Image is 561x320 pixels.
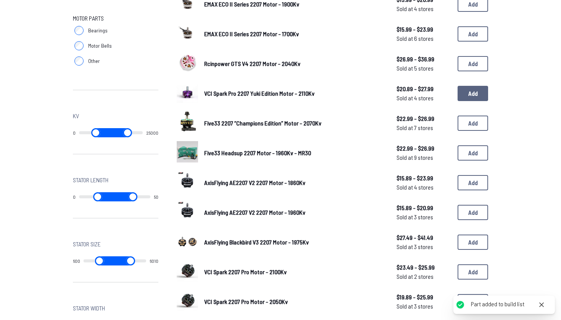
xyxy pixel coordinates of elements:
[177,82,198,105] a: image
[458,294,488,309] button: Add
[204,59,384,68] a: Rcinpower GTS V4 2207 Motor - 2040Kv
[397,123,451,132] span: Sold at 7 stores
[397,34,451,43] span: Sold at 6 stores
[397,263,451,272] span: $23.49 - $25.99
[177,230,198,252] img: image
[154,194,158,200] output: 50
[471,300,524,308] div: Part added to build list
[458,116,488,131] button: Add
[150,258,158,264] output: 6010
[397,84,451,93] span: $20.89 - $27.99
[397,242,451,251] span: Sold at 3 stores
[397,93,451,103] span: Sold at 4 stores
[204,179,305,186] span: AxisFlying AE2207 V2 2207 Motor - 1860Kv
[397,183,451,192] span: Sold at 4 stores
[204,267,384,277] a: VCI Spark 2207 Pro Motor - 2100Kv
[397,55,451,64] span: $26.99 - $36.99
[458,175,488,190] button: Add
[397,212,451,222] span: Sold at 3 stores
[177,108,198,137] img: image
[177,290,198,314] a: image
[204,89,384,98] a: VCI Spark Pro 2207 Yuki Edition Motor - 2110Kv
[73,240,101,249] span: Stator Size
[73,111,79,121] span: Kv
[204,149,311,156] span: Five33 Headsup 2207 Motor - 1960Kv - MR30
[397,153,451,162] span: Sold at 9 stores
[88,42,112,50] span: Motor Bells
[204,208,384,217] a: AxisFlying AE2207 V2 2207 Motor - 1960Kv
[177,141,198,162] img: image
[204,60,300,67] span: Rcinpower GTS V4 2207 Motor - 2040Kv
[177,171,198,192] img: image
[177,290,198,311] img: image
[73,304,105,313] span: Stator Width
[88,57,100,65] span: Other
[397,233,451,242] span: $27.49 - $41.49
[177,111,198,135] a: image
[204,119,321,127] span: Five33 2207 “Champions Edition” Motor - 2070Kv
[397,64,451,73] span: Sold at 5 stores
[458,86,488,101] button: Add
[73,194,76,200] output: 0
[177,201,198,222] img: image
[204,268,287,275] span: VCI Spark 2207 Pro Motor - 2100Kv
[177,52,198,73] img: image
[73,258,80,264] output: 600
[204,297,384,306] a: VCI Spark 2207 Pro Motor - 2050Kv
[397,25,451,34] span: $15.99 - $23.99
[458,26,488,42] button: Add
[458,145,488,161] button: Add
[458,56,488,71] button: Add
[397,293,451,302] span: $19.89 - $25.99
[177,260,198,281] img: image
[177,52,198,76] a: image
[397,114,451,123] span: $22.99 - $26.99
[458,235,488,250] button: Add
[458,264,488,280] button: Add
[204,90,314,97] span: VCI Spark Pro 2207 Yuki Edition Motor - 2110Kv
[397,174,451,183] span: $15.89 - $23.99
[204,29,384,39] a: EMAX ECO II Series 2207 Motor - 1700Kv
[458,205,488,220] button: Add
[73,14,104,23] span: Motor Parts
[204,238,384,247] a: AxisFlying Blackbird V3 2207 Motor - 1975Kv
[177,171,198,195] a: image
[204,178,384,187] a: AxisFlying AE2207 V2 2207 Motor - 1860Kv
[177,230,198,254] a: image
[88,27,108,34] span: Bearings
[204,0,299,8] span: EMAX ECO II Series 2207 Motor - 1900Kv
[73,175,108,185] span: Stator Length
[74,41,84,50] input: Motor Bells
[204,298,288,305] span: VCI Spark 2207 Pro Motor - 2050Kv
[74,26,84,35] input: Bearings
[177,82,198,103] img: image
[74,56,84,66] input: Other
[397,272,451,281] span: Sold at 2 stores
[204,30,299,37] span: EMAX ECO II Series 2207 Motor - 1700Kv
[73,130,76,136] output: 0
[397,144,451,153] span: $22.99 - $26.99
[397,203,451,212] span: $15.89 - $20.99
[204,238,309,246] span: AxisFlying Blackbird V3 2207 Motor - 1975Kv
[177,201,198,224] a: image
[397,4,451,13] span: Sold at 4 stores
[177,141,198,165] a: image
[204,209,305,216] span: AxisFlying AE2207 V2 2207 Motor - 1960Kv
[204,148,384,158] a: Five33 Headsup 2207 Motor - 1960Kv - MR30
[204,119,384,128] a: Five33 2207 “Champions Edition” Motor - 2070Kv
[177,22,198,43] img: image
[146,130,158,136] output: 25000
[177,260,198,284] a: image
[397,302,451,311] span: Sold at 3 stores
[177,22,198,46] a: image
